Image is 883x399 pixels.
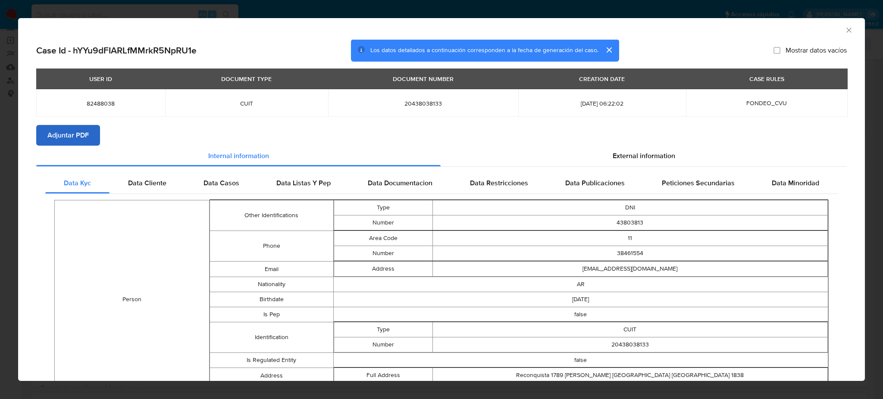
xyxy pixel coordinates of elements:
td: Area Code [334,231,432,246]
span: Los datos detallados a continuación corresponden a la fecha de generación del caso. [370,46,598,55]
td: Address [334,261,432,276]
td: AR [333,277,828,292]
td: Phone [210,231,334,261]
td: Is Regulated Entity [210,352,334,368]
td: Number [334,246,432,261]
td: Person [55,200,210,399]
button: cerrar [598,40,619,60]
span: External information [613,151,675,161]
td: 20438038133 [432,337,827,352]
td: DNI [432,200,827,215]
input: Mostrar datos vacíos [773,47,780,54]
td: 11 [432,231,827,246]
span: [DATE] 06:22:02 [529,100,676,107]
td: CUIT [432,322,827,337]
td: Reconquista 1789 [PERSON_NAME] [GEOGRAPHIC_DATA] [GEOGRAPHIC_DATA] 1838 [432,368,827,383]
td: 43803813 [432,215,827,230]
td: Full Address [334,368,432,383]
span: Data Cliente [128,178,166,188]
button: Cerrar ventana [845,26,852,34]
td: Nationality [210,277,334,292]
td: false [333,307,828,322]
span: Data Publicaciones [565,178,625,188]
span: Internal information [208,151,269,161]
span: 82488038 [47,100,155,107]
span: Data Listas Y Pep [276,178,331,188]
div: USER ID [84,72,117,86]
div: CREATION DATE [574,72,630,86]
td: Type [334,200,432,215]
span: CUIT [175,100,318,107]
div: CASE RULES [744,72,789,86]
td: Identification [210,322,334,352]
td: Address [210,368,334,383]
div: DOCUMENT TYPE [216,72,277,86]
td: false [333,352,828,368]
div: Detailed internal info [45,173,838,193]
span: Data Restricciones [470,178,528,188]
td: Number [334,215,432,230]
td: Type [334,322,432,337]
button: Adjuntar PDF [36,125,100,146]
span: Data Documentacion [368,178,432,188]
h2: Case Id - hYYu9dFIARLfMMrkR5NpRU1e [36,45,197,56]
td: Is Pep [210,307,334,322]
span: Data Kyc [64,178,91,188]
td: 38461554 [432,246,827,261]
span: Data Minoridad [772,178,819,188]
div: closure-recommendation-modal [18,18,865,381]
span: 20438038133 [338,100,508,107]
span: FONDEO_CVU [746,99,787,107]
span: Peticiones Secundarias [662,178,735,188]
td: [EMAIL_ADDRESS][DOMAIN_NAME] [432,261,827,276]
td: Number [334,337,432,352]
td: Other Identifications [210,200,334,231]
span: Mostrar datos vacíos [786,46,847,55]
span: Adjuntar PDF [47,126,89,145]
td: [DATE] [333,292,828,307]
div: Detailed info [36,146,847,166]
span: Data Casos [204,178,239,188]
td: Birthdate [210,292,334,307]
div: DOCUMENT NUMBER [388,72,459,86]
td: Email [210,261,334,277]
